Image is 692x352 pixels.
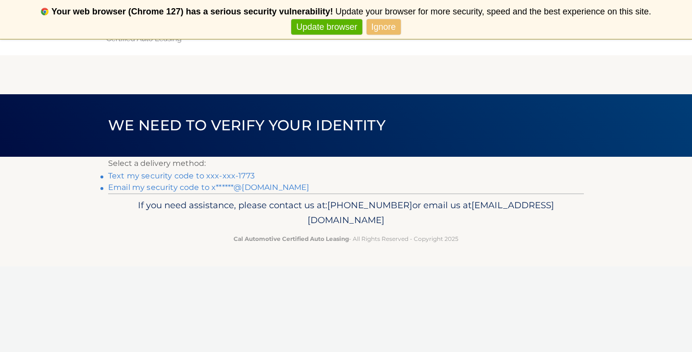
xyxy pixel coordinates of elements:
span: Update your browser for more security, speed and the best experience on this site. [335,7,651,16]
p: - All Rights Reserved - Copyright 2025 [114,234,578,244]
span: We need to verify your identity [108,116,385,134]
a: Update browser [291,19,362,35]
p: If you need assistance, please contact us at: or email us at [114,198,578,228]
p: Select a delivery method: [108,157,584,170]
b: Your web browser (Chrome 127) has a serious security vulnerability! [51,7,333,16]
strong: Cal Automotive Certified Auto Leasing [234,235,349,242]
a: Ignore [367,19,401,35]
a: Text my security code to xxx-xxx-1773 [108,171,255,180]
a: Email my security code to x******@[DOMAIN_NAME] [108,183,309,192]
span: [PHONE_NUMBER] [327,200,412,211]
